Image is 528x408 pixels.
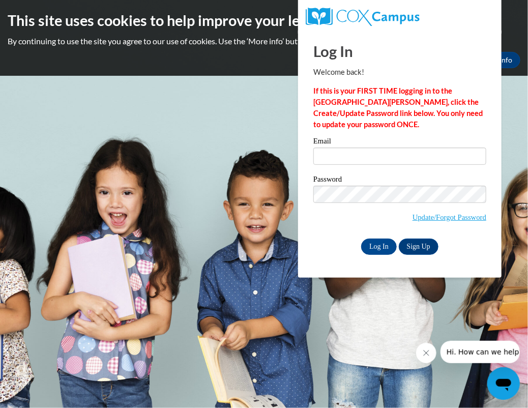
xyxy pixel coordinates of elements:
[313,86,483,129] strong: If this is your FIRST TIME logging in to the [GEOGRAPHIC_DATA][PERSON_NAME], click the Create/Upd...
[416,343,436,363] iframe: Close message
[361,239,397,255] input: Log In
[399,239,438,255] a: Sign Up
[8,36,520,47] p: By continuing to use the site you agree to our use of cookies. Use the ‘More info’ button to read...
[487,367,520,400] iframe: Button to launch messaging window
[313,67,486,78] p: Welcome back!
[313,176,486,186] label: Password
[306,8,420,26] img: COX Campus
[313,137,486,148] label: Email
[441,341,520,363] iframe: Message from company
[413,213,486,221] a: Update/Forgot Password
[6,7,82,15] span: Hi. How can we help?
[313,41,486,62] h1: Log In
[8,10,520,31] h2: This site uses cookies to help improve your learning experience.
